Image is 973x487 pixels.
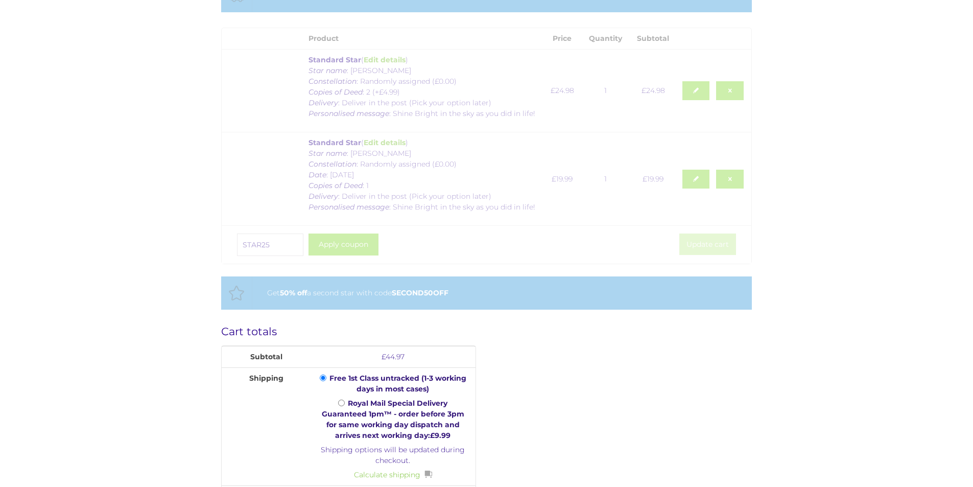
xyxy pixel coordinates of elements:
label: Free 1st Class untracked (1-3 working days in most cases) [329,374,466,393]
th: Subtotal [222,346,311,367]
bdi: 9.99 [430,431,450,440]
h2: Cart totals [221,325,476,338]
p: Shipping options will be updated during checkout. [316,445,470,466]
th: Shipping [222,367,311,485]
label: Royal Mail Special Delivery Guaranteed 1pm™ - order before 3pm for same working day dispatch and ... [322,399,464,440]
span: £ [430,431,435,440]
span: £ [382,352,386,361]
bdi: 44.97 [382,352,405,361]
a: Calculate shipping [354,470,432,480]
